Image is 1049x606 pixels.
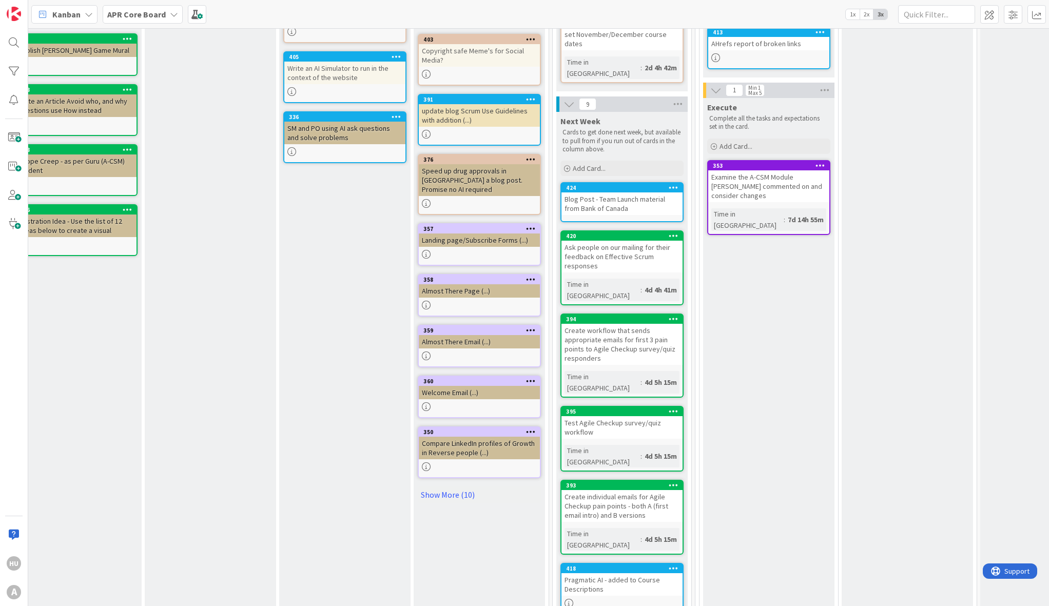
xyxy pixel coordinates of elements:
[15,154,137,177] div: Scope Creep - as per Guru (A-CSM) student
[423,36,540,43] div: 403
[423,327,540,334] div: 359
[708,37,829,50] div: AHrefs report of broken links
[561,564,683,596] div: 418Pragmatic AI - added to Course Descriptions
[289,113,405,121] div: 336
[561,28,683,50] div: set November/December course dates
[419,35,540,44] div: 403
[418,486,541,503] a: Show More (10)
[565,56,640,79] div: Time in [GEOGRAPHIC_DATA]
[284,122,405,144] div: SM and PO using AI ask questions and solve problems
[284,52,405,62] div: 405
[640,377,642,388] span: :
[419,104,540,127] div: update blog Scrum Use Guidelines with addition (...)
[419,233,540,247] div: Landing page/Subscribe Forms (...)
[561,407,683,416] div: 395
[579,98,596,110] span: 9
[561,315,683,365] div: 394Create workflow that sends appropriate emails for first 3 pain points to Agile Checkup survey/...
[566,408,683,415] div: 395
[284,62,405,84] div: Write an AI Simulator to run in the context of the website
[642,451,679,462] div: 4d 5h 15m
[707,102,737,112] span: Execute
[873,9,887,19] span: 3x
[708,170,829,202] div: Examine the A-CSM Module [PERSON_NAME] commented on and consider changes
[565,445,640,467] div: Time in [GEOGRAPHIC_DATA]
[419,427,540,437] div: 350
[15,34,137,44] div: 59
[561,241,683,272] div: Ask people on our mailing for their feedback on Effective Scrum responses
[566,184,683,191] div: 424
[423,96,540,103] div: 391
[419,44,540,67] div: Copyright safe Meme's for Social Media?
[561,573,683,596] div: Pragmatic AI - added to Course Descriptions
[565,279,640,301] div: Time in [GEOGRAPHIC_DATA]
[419,155,540,196] div: 376Speed up drug approvals in [GEOGRAPHIC_DATA] a blog post. Promise no AI required
[419,437,540,459] div: Compare LinkedIn profiles of Growth in Reverse people (...)
[561,18,683,50] div: set November/December course dates
[708,161,829,170] div: 353
[419,275,540,284] div: 358
[642,534,679,545] div: 4d 5h 15m
[642,377,679,388] div: 4d 5h 15m
[419,335,540,348] div: Almost There Email (...)
[15,34,137,57] div: 59Publish [PERSON_NAME] Game Mural
[860,9,873,19] span: 2x
[561,490,683,522] div: Create individual emails for Agile Checkup pain points - both A (first email intro) and B versions
[561,564,683,573] div: 418
[289,53,405,61] div: 405
[561,407,683,439] div: 395Test Agile Checkup survey/quiz workflow
[726,84,743,96] span: 1
[708,28,829,37] div: 413
[561,183,683,215] div: 424Blog Post - Team Launch material from Bank of Canada
[419,326,540,335] div: 359
[107,9,166,19] b: APR Core Board
[566,482,683,489] div: 393
[561,315,683,324] div: 394
[561,231,683,241] div: 420
[419,95,540,104] div: 391
[566,232,683,240] div: 420
[898,5,975,24] input: Quick Filter...
[419,326,540,348] div: 359Almost There Email (...)
[640,451,642,462] span: :
[284,112,405,144] div: 336SM and PO using AI ask questions and solve problems
[7,7,21,21] img: Visit kanbanzone.com
[15,145,137,177] div: 128Scope Creep - as per Guru (A-CSM) student
[423,428,540,436] div: 350
[423,276,540,283] div: 358
[423,225,540,232] div: 357
[15,145,137,154] div: 128
[784,214,785,225] span: :
[640,284,642,296] span: :
[561,324,683,365] div: Create workflow that sends appropriate emails for first 3 pain points to Agile Checkup survey/qui...
[748,90,762,95] div: Max 5
[640,534,642,545] span: :
[562,128,682,153] p: Cards to get done next week, but available to pull from if you run out of cards in the column above.
[711,208,784,231] div: Time in [GEOGRAPHIC_DATA]
[15,44,137,57] div: Publish [PERSON_NAME] Game Mural
[419,284,540,298] div: Almost There Page (...)
[560,116,600,126] span: Next Week
[419,377,540,399] div: 360Welcome Email (...)
[561,481,683,522] div: 393Create individual emails for Agile Checkup pain points - both A (first email intro) and B vers...
[565,371,640,394] div: Time in [GEOGRAPHIC_DATA]
[419,377,540,386] div: 360
[566,316,683,323] div: 394
[713,162,829,169] div: 353
[561,481,683,490] div: 393
[561,192,683,215] div: Blog Post - Team Launch material from Bank of Canada
[642,62,679,73] div: 2d 4h 42m
[566,565,683,572] div: 418
[15,85,137,94] div: 248
[284,52,405,84] div: 405Write an AI Simulator to run in the context of the website
[561,183,683,192] div: 424
[642,284,679,296] div: 4d 4h 41m
[15,205,137,237] div: 136Illustration Idea - Use the list of 12 Areas below to create a visual
[15,214,137,237] div: Illustration Idea - Use the list of 12 Areas below to create a visual
[708,161,829,202] div: 353Examine the A-CSM Module [PERSON_NAME] commented on and consider changes
[20,86,137,93] div: 248
[20,35,137,43] div: 59
[15,85,137,117] div: 248Write an Article Avoid who, and why questions use How instead
[7,585,21,599] div: A
[708,28,829,50] div: 413AHrefs report of broken links
[52,8,81,21] span: Kanban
